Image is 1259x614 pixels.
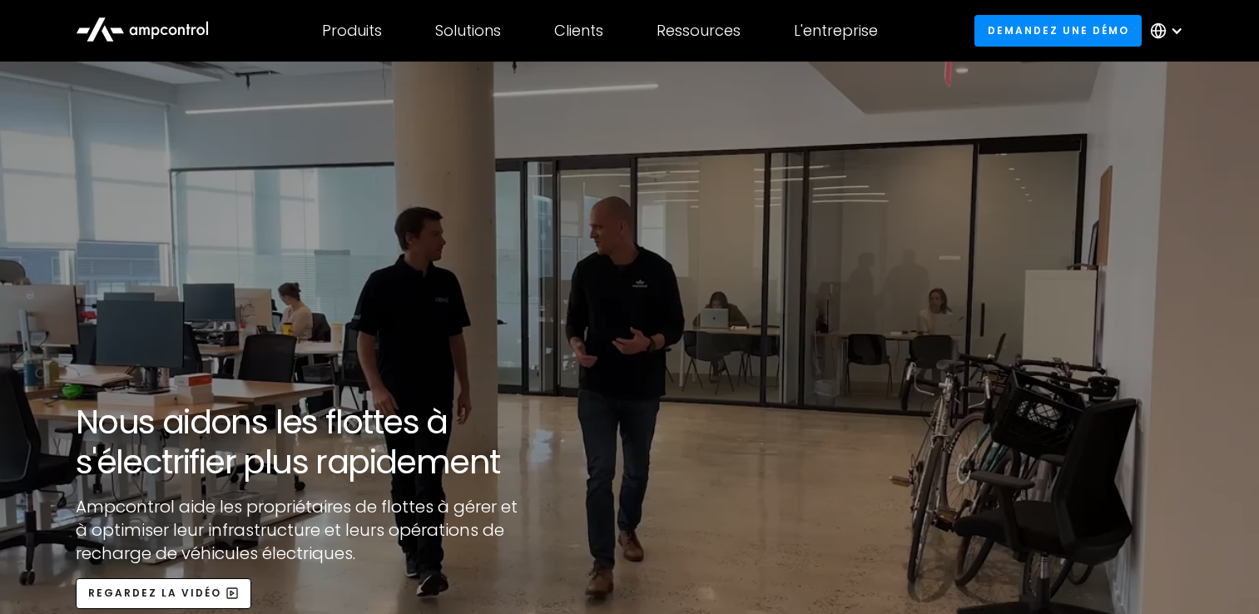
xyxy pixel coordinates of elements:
div: Solutions [435,22,501,40]
div: Ressources [657,22,741,40]
div: Produits [322,22,382,40]
div: L'entreprise [794,22,878,40]
div: Clients [554,22,603,40]
a: Demandez une démo [974,15,1142,46]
